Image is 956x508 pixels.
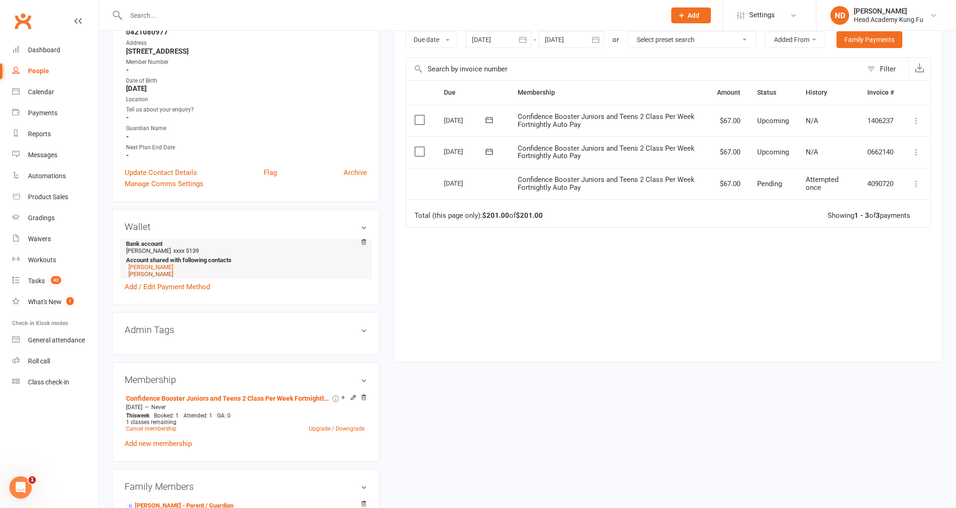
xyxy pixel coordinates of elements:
h3: Family Members [125,481,367,492]
div: ND [830,6,849,25]
a: Reports [12,124,98,145]
span: 1 classes remaining [126,419,176,425]
div: General attendance [28,336,85,344]
input: Search... [123,9,660,22]
td: $67.00 [709,168,749,200]
a: Payments [12,103,98,124]
span: Confidence Booster Juniors and Teens 2 Class Per Week Fortnightly Auto Pay [518,175,695,192]
span: Upcoming [757,148,789,156]
a: General attendance kiosk mode [12,330,98,351]
a: Clubworx [11,9,35,33]
div: Gradings [28,214,55,222]
strong: $201.00 [516,211,543,220]
span: Never [151,404,166,411]
a: Workouts [12,250,98,271]
th: History [797,81,859,104]
strong: [DATE] [126,84,367,93]
div: Member Number [126,58,367,67]
div: Workouts [28,256,56,264]
a: Family Payments [836,31,902,48]
button: Filter [862,58,908,80]
a: Add / Edit Payment Method [125,281,210,292]
a: Gradings [12,208,98,229]
a: Flag [264,167,277,178]
a: What's New1 [12,292,98,313]
div: Waivers [28,235,51,243]
div: Reports [28,130,51,138]
span: Confidence Booster Juniors and Teens 2 Class Per Week Fortnightly Auto Pay [518,144,695,160]
a: Upgrade / Downgrade [309,425,365,432]
a: Tasks 42 [12,271,98,292]
strong: [STREET_ADDRESS] [126,47,367,56]
div: Location [126,95,367,104]
a: Dashboard [12,40,98,61]
li: [PERSON_NAME] [125,239,367,279]
div: Total (this page only): of [415,212,543,220]
span: xxxx 5139 [173,247,199,254]
div: week [124,412,152,419]
th: Due [436,81,509,104]
div: People [28,67,49,75]
strong: - [126,132,367,141]
strong: 0421080977 [126,28,367,36]
strong: - [126,66,367,74]
a: Roll call [12,351,98,372]
h3: Admin Tags [125,325,367,335]
div: Calendar [28,88,54,96]
div: Messages [28,151,57,159]
a: People [12,61,98,82]
h3: Wallet [125,222,367,232]
div: Date of Birth [126,77,367,85]
div: Tell us about your enquiry? [126,105,367,114]
a: Update Contact Details [125,167,197,178]
td: $67.00 [709,136,749,168]
span: Add [688,12,699,19]
td: 4090720 [859,168,902,200]
td: 1406237 [859,105,902,137]
a: Calendar [12,82,98,103]
div: Roll call [28,357,50,365]
th: Invoice # [859,81,902,104]
span: Booked: 1 [154,412,179,419]
div: Filter [880,63,896,75]
a: Cancel membership [126,425,176,432]
span: Attended: 1 [183,412,212,419]
strong: Bank account [126,240,362,247]
div: Payments [28,109,57,117]
strong: - [126,113,367,122]
a: Waivers [12,229,98,250]
span: [DATE] [126,404,142,411]
span: Pending [757,180,782,188]
div: [PERSON_NAME] [854,7,923,15]
a: Archive [344,167,367,178]
div: [DATE] [444,176,487,190]
th: Status [749,81,797,104]
button: Added From [765,31,826,48]
strong: $201.00 [482,211,509,220]
th: Membership [509,81,708,104]
span: 1 [28,476,36,484]
a: Automations [12,166,98,187]
th: Amount [709,81,749,104]
span: This [126,412,137,419]
span: 42 [51,276,61,284]
a: Messages [12,145,98,166]
span: Settings [749,5,775,26]
a: Product Sales [12,187,98,208]
strong: 1 - 3 [854,211,869,220]
a: Add new membership [125,439,192,448]
div: Showing of payments [828,212,910,220]
strong: - [126,151,367,160]
a: Confidence Booster Juniors and Teens 2 Class Per Week Fortnightly Auto Pay [126,395,330,402]
a: [PERSON_NAME] [128,271,173,278]
div: Class check-in [28,378,69,386]
td: 0662140 [859,136,902,168]
button: Add [671,7,711,23]
a: Manage Comms Settings [125,178,204,189]
a: [PERSON_NAME] [128,264,173,271]
div: Dashboard [28,46,60,54]
div: Tasks [28,277,45,285]
div: Product Sales [28,193,68,201]
span: GA: 0 [217,412,231,419]
div: — [124,404,367,411]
